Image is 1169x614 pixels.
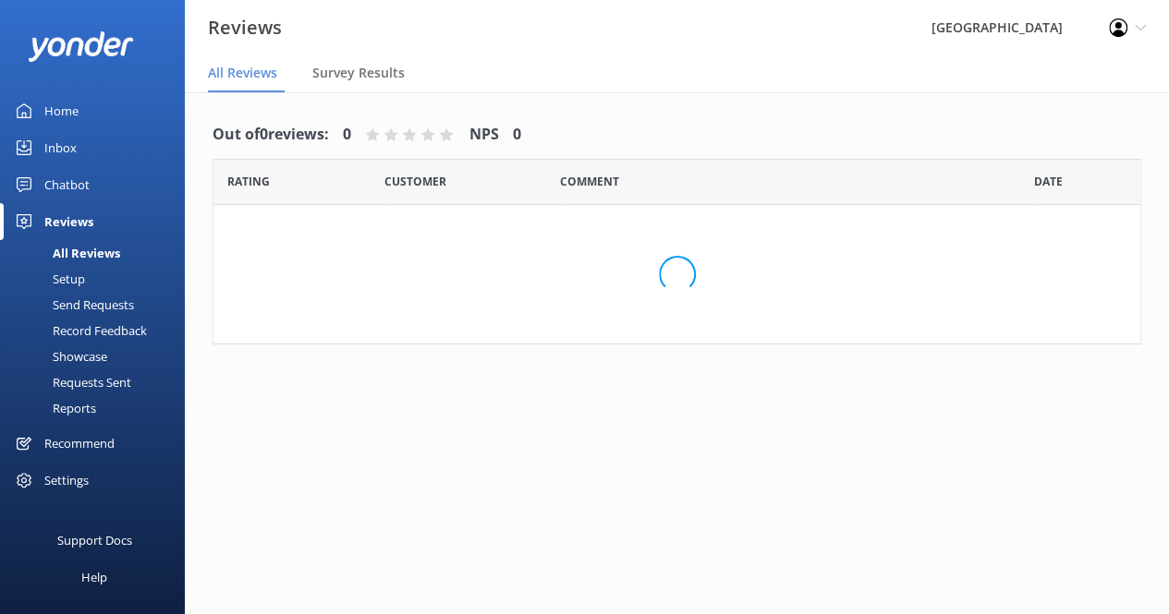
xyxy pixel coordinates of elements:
[44,129,77,166] div: Inbox
[44,92,79,129] div: Home
[11,395,185,421] a: Reports
[11,369,131,395] div: Requests Sent
[44,203,93,240] div: Reviews
[11,240,120,266] div: All Reviews
[44,462,89,499] div: Settings
[81,559,107,596] div: Help
[11,292,185,318] a: Send Requests
[312,64,405,82] span: Survey Results
[11,369,185,395] a: Requests Sent
[560,173,619,190] span: Question
[11,266,85,292] div: Setup
[208,64,277,82] span: All Reviews
[57,522,132,559] div: Support Docs
[11,318,185,343] a: Record Feedback
[44,425,115,462] div: Recommend
[11,266,185,292] a: Setup
[28,31,134,62] img: yonder-white-logo.png
[11,395,96,421] div: Reports
[343,123,351,147] h4: 0
[11,240,185,266] a: All Reviews
[11,343,185,369] a: Showcase
[1034,173,1063,190] span: Date
[11,292,134,318] div: Send Requests
[469,123,499,147] h4: NPS
[208,13,282,42] h3: Reviews
[384,173,446,190] span: Date
[227,173,270,190] span: Date
[513,123,521,147] h4: 0
[11,343,107,369] div: Showcase
[44,166,90,203] div: Chatbot
[11,318,147,343] div: Record Feedback
[213,123,329,147] h4: Out of 0 reviews:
